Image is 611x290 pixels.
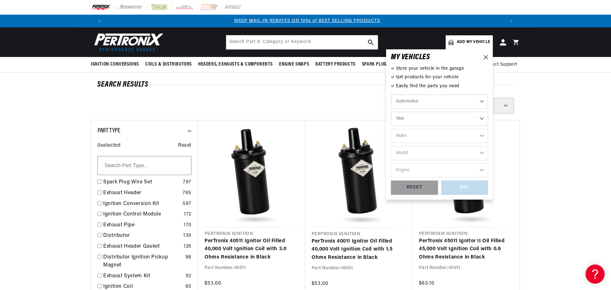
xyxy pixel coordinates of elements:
[183,178,191,187] div: 797
[97,128,120,134] span: Part Type
[359,57,404,72] summary: Spark Plug Wires
[391,129,488,143] select: Make
[107,18,507,25] div: 2 of 3
[312,57,359,72] summary: Battery Products
[183,221,191,230] div: 170
[362,61,401,68] span: Spark Plug Wires
[103,253,183,270] a: Distributor Ignition Pickup Magnet
[391,65,488,72] p: Store your vehicle in the garage
[205,237,299,262] a: PerTronix 40511 Ignitor Oil Filled 40,000 Volt Ignition Coil with 3.0 Ohms Resistance in Black
[183,189,191,197] div: 765
[185,253,191,262] div: 98
[183,243,191,251] div: 126
[391,163,488,177] select: Engine
[103,272,183,280] a: Exhaust System Kit
[183,200,191,208] div: 597
[186,272,191,280] div: 92
[183,232,191,240] div: 139
[91,57,142,72] summary: Ignition Conversions
[315,61,356,68] span: Battery Products
[391,146,488,160] select: Model
[75,15,536,27] slideshow-component: Translation missing: en.sections.announcements.announcement_bar
[103,232,181,240] a: Distributor
[97,156,191,175] input: Search Part Type...
[142,57,195,72] summary: Coils & Distributors
[457,39,490,45] span: Add my vehicle
[195,57,276,72] summary: Headers, Exhausts & Components
[93,15,106,27] button: Translation missing: en.sections.announcements.previous_announcement
[482,61,517,68] span: Product Support
[103,189,180,197] a: Exhaust Header
[482,57,520,72] summary: Product Support
[391,112,488,126] select: Year
[226,35,378,49] input: Search Part #, Category or Keyword
[312,237,406,262] a: PerTronix 40011 Ignitor Oil Filled 40,000 Volt Ignition Coil with 1.5 Ohms Resistance in Black
[184,210,191,219] div: 172
[505,15,518,27] button: Translation missing: en.sections.announcements.next_announcement
[145,61,192,68] span: Coils & Distributors
[97,142,120,150] span: 0 selected
[391,54,430,60] h6: MY VEHICLE S
[446,35,493,49] a: Add my vehicle
[97,81,514,88] div: SEARCH RESULTS
[103,210,181,219] a: Ignition Control Module
[364,35,378,49] button: search button
[103,221,181,230] a: Exhaust Pipe
[391,83,488,90] p: Easily find the parts you need
[279,61,309,68] span: Engine Swaps
[103,200,180,208] a: Ignition Conversion Kit
[91,61,139,68] span: Ignition Conversions
[107,18,507,25] div: Announcement
[198,61,273,68] span: Headers, Exhausts & Components
[419,237,513,262] a: PerTronix 45011 Ignitor II Oil Filled 45,000 Volt Ignition Coil with 0.6 Ohms Resistance in Black
[391,180,438,195] div: RESET
[178,142,191,150] span: Reset
[91,31,164,53] img: Pertronix
[391,74,488,81] p: Get products for your vehicle
[391,95,488,109] select: Ride Type
[276,57,312,72] summary: Engine Swaps
[103,178,180,187] a: Spark Plug Wire Set
[103,243,181,251] a: Exhaust Header Gasket
[234,18,380,23] a: SHOP MAIL-IN REBATES ON 100s of BEST SELLING PRODUCTS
